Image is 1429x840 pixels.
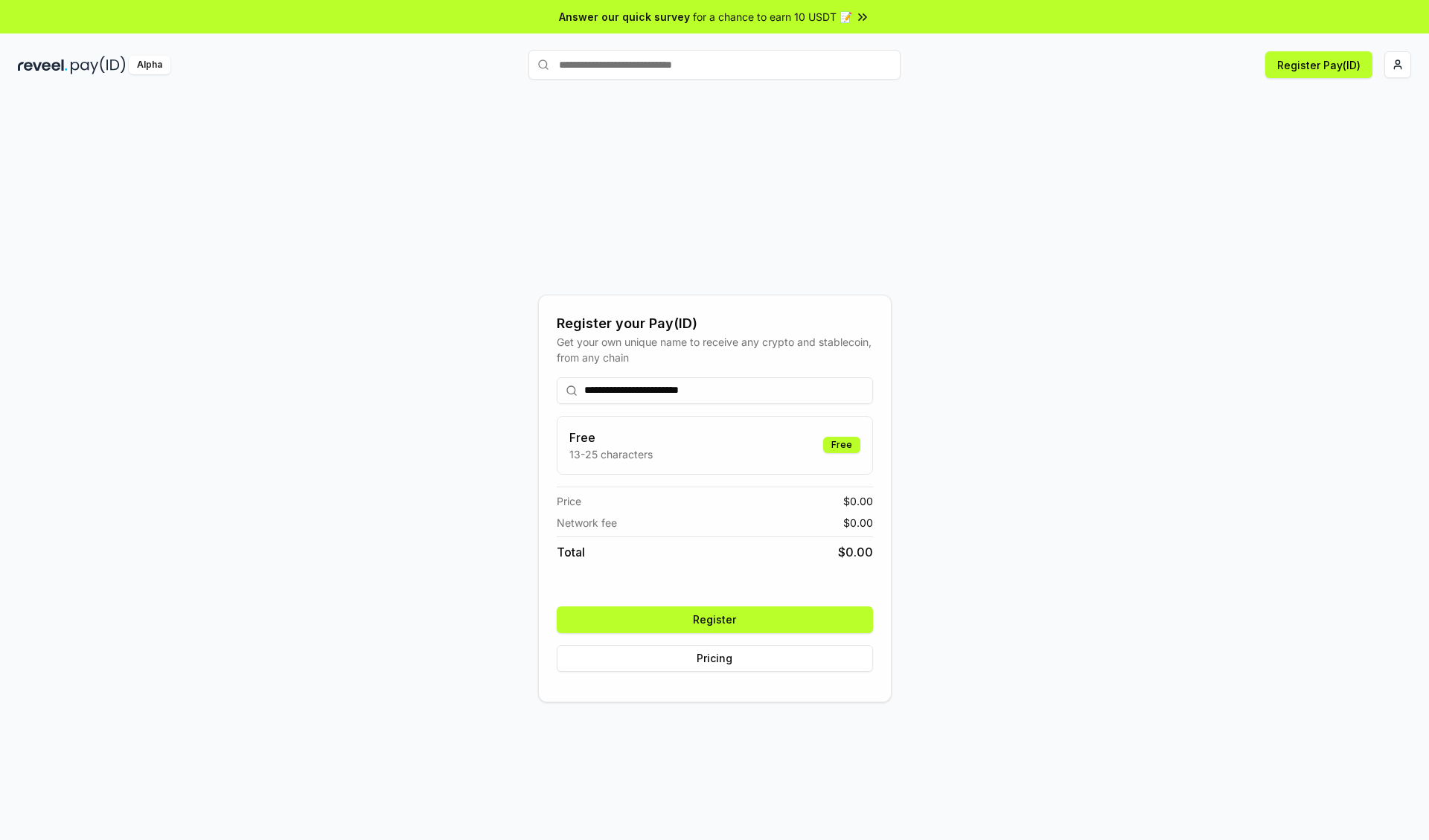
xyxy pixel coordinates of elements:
[557,493,581,509] span: Price
[569,446,653,462] p: 13-25 characters
[693,9,852,25] span: for a chance to earn 10 USDT 📝
[559,9,690,25] span: Answer our quick survey
[557,645,873,672] button: Pricing
[838,543,873,561] span: $ 0.00
[843,493,873,509] span: $ 0.00
[557,313,873,334] div: Register your Pay(ID)
[18,56,68,74] img: reveel_dark
[557,606,873,633] button: Register
[1265,51,1372,78] button: Register Pay(ID)
[843,515,873,530] span: $ 0.00
[569,429,653,446] h3: Free
[557,515,617,530] span: Network fee
[823,437,860,453] div: Free
[71,56,126,74] img: pay_id
[557,334,873,365] div: Get your own unique name to receive any crypto and stablecoin, from any chain
[129,56,170,74] div: Alpha
[557,543,585,561] span: Total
